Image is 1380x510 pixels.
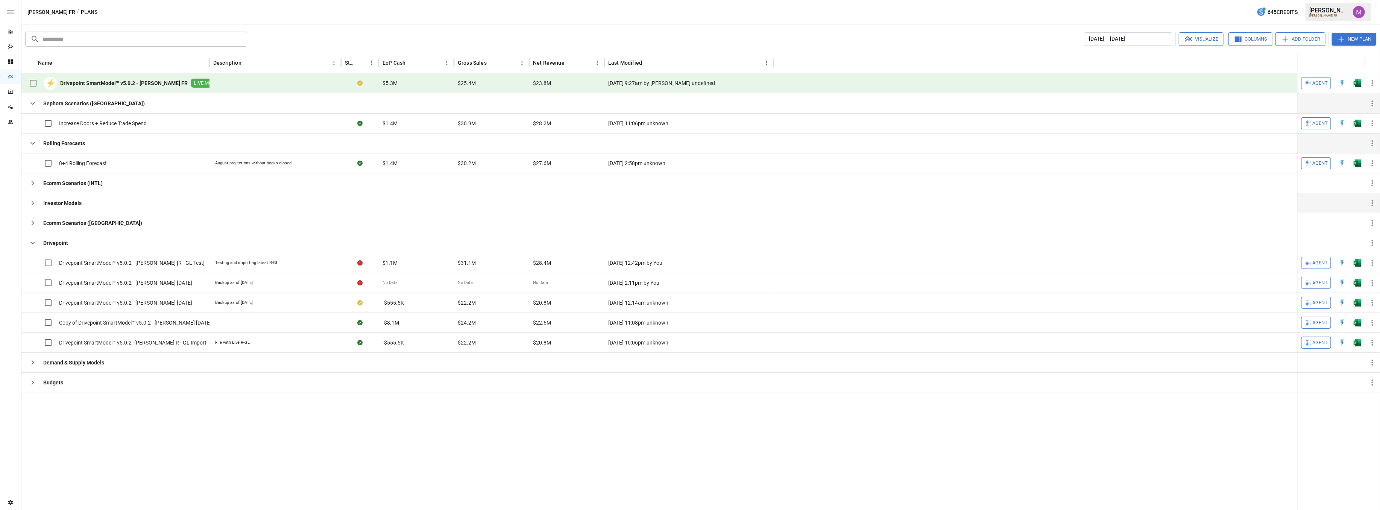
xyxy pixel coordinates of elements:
[1312,338,1328,347] span: Agent
[383,280,398,286] span: No Data
[1301,277,1331,289] button: Agent
[43,379,63,386] b: Budgets
[43,359,104,366] b: Demand & Supply Models
[1179,32,1224,46] button: Visualize
[383,299,404,307] span: -$555.5K
[59,339,206,346] span: Drivepoint SmartModel™ v5.0.2 -[PERSON_NAME] R - GL Import
[533,339,551,346] span: $20.8M
[533,280,548,286] span: No Data
[565,58,576,68] button: Sort
[1312,79,1328,88] span: Agent
[357,120,363,127] div: Sync complete
[383,60,405,66] div: EoP Cash
[1354,259,1361,267] div: Open in Excel
[59,259,205,267] span: Drivepoint SmartModel™ v5.0.2 - [PERSON_NAME] [R - GL Test]
[406,58,417,68] button: Sort
[215,340,250,346] div: File with Live R-GL
[1312,319,1328,327] span: Agent
[1312,159,1328,168] span: Agent
[1301,77,1331,89] button: Agent
[1354,120,1361,127] div: Open in Excel
[458,299,476,307] span: $22.2M
[27,8,75,17] button: [PERSON_NAME] FR
[357,339,363,346] div: Sync complete
[215,160,291,166] div: August projections without books closed
[1339,259,1346,267] div: Open in Quick Edit
[604,113,774,133] div: [DATE] 11:06pm unknown
[357,319,363,326] div: Sync complete
[604,253,774,273] div: [DATE] 12:42pm by You
[1354,79,1361,87] img: excel-icon.76473adf.svg
[43,140,85,147] b: Rolling Forecasts
[242,58,253,68] button: Sort
[357,79,363,87] div: Your plan has changes in Excel that are not reflected in the Drivepoint Data Warehouse, select "S...
[592,58,603,68] button: Net Revenue column menu
[1312,259,1328,267] span: Agent
[43,219,142,227] b: Ecomm Scenarios ([GEOGRAPHIC_DATA])
[59,319,211,326] span: Copy of Drivepoint SmartModel™ v5.0.2 - [PERSON_NAME] [DATE]
[1084,32,1172,46] button: [DATE] – [DATE]
[1339,319,1346,326] div: Open in Quick Edit
[1312,299,1328,307] span: Agent
[366,58,377,68] button: Status column menu
[1354,279,1361,287] div: Open in Excel
[1301,117,1331,129] button: Agent
[1354,339,1361,346] img: excel-icon.76473adf.svg
[383,79,398,87] span: $5.3M
[533,60,565,66] div: Net Revenue
[43,100,145,107] b: Sephora Scenarios ([GEOGRAPHIC_DATA])
[1339,299,1346,307] img: quick-edit-flash.b8aec18c.svg
[1339,259,1346,267] img: quick-edit-flash.b8aec18c.svg
[59,299,192,307] span: Drivepoint SmartModel™ v5.0.2 - [PERSON_NAME] [DATE]
[1301,257,1331,269] button: Agent
[1339,279,1346,287] div: Open in Quick Edit
[458,79,476,87] span: $25.4M
[1275,32,1325,46] button: Add Folder
[533,120,551,127] span: $28.2M
[458,259,476,267] span: $31.1M
[43,179,103,187] b: Ecomm Scenarios (INTL)
[1354,159,1361,167] div: Open in Excel
[1268,8,1298,17] span: 645 Credits
[1353,6,1365,18] img: Umer Muhammed
[59,279,192,287] span: Drivepoint SmartModel™ v5.0.2 - [PERSON_NAME] [DATE]
[215,300,253,306] div: Backup as of [DATE]
[1228,32,1272,46] button: Columns
[533,79,551,87] span: $23.8M
[1301,297,1331,309] button: Agent
[1339,319,1346,326] img: quick-edit-flash.b8aec18c.svg
[1332,33,1376,46] button: New Plan
[1354,279,1361,287] img: excel-icon.76473adf.svg
[357,259,363,267] div: Error during sync.
[215,280,253,286] div: Backup as of [DATE]
[604,332,774,352] div: [DATE] 10:06pm unknown
[59,120,147,127] span: Increase Doors + Reduce Trade Spend
[1339,279,1346,287] img: quick-edit-flash.b8aec18c.svg
[213,60,241,66] div: Description
[383,120,398,127] span: $1.4M
[604,293,774,313] div: [DATE] 12:14am unknown
[1309,14,1348,17] div: [PERSON_NAME] FR
[77,8,79,17] div: /
[1339,120,1346,127] img: quick-edit-flash.b8aec18c.svg
[383,319,399,326] span: -$8.1M
[517,58,527,68] button: Gross Sales column menu
[1312,279,1328,287] span: Agent
[604,153,774,173] div: [DATE] 2:58pm unknown
[458,159,476,167] span: $30.2M
[1354,339,1361,346] div: Open in Excel
[1339,79,1346,87] div: Open in Quick Edit
[604,73,774,93] div: [DATE] 9:27am by [PERSON_NAME] undefined
[533,159,551,167] span: $27.6M
[1354,319,1361,326] div: Open in Excel
[643,58,653,68] button: Sort
[761,58,772,68] button: Last Modified column menu
[487,58,498,68] button: Sort
[1369,58,1380,68] button: Sort
[60,79,188,87] b: Drivepoint SmartModel™ v5.0.2 - [PERSON_NAME] FR
[1354,120,1361,127] img: excel-icon.76473adf.svg
[1339,339,1346,346] div: Open in Quick Edit
[1339,120,1346,127] div: Open in Quick Edit
[383,259,398,267] span: $1.1M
